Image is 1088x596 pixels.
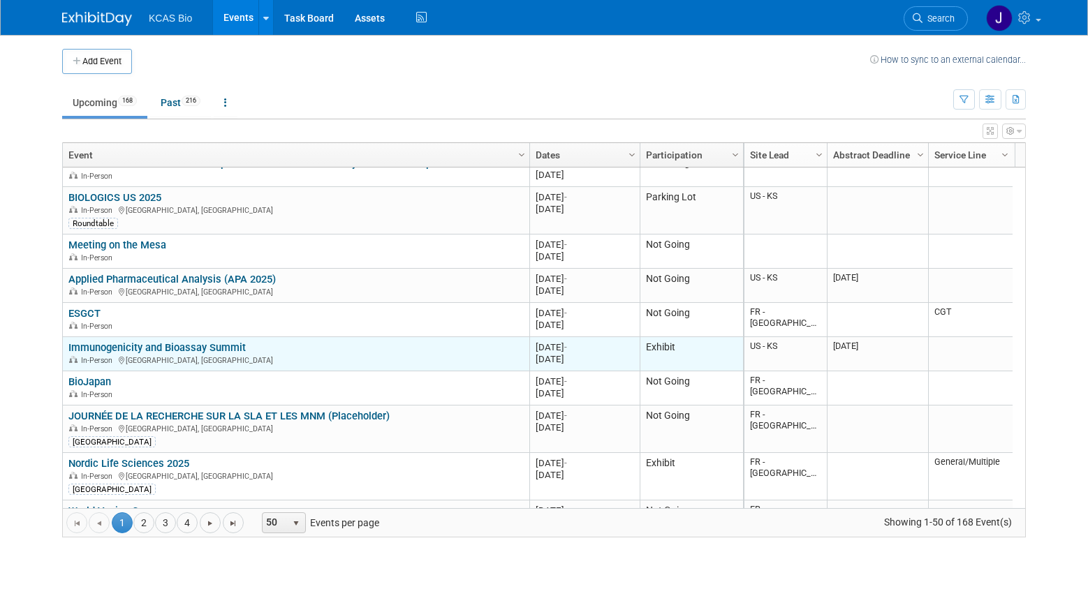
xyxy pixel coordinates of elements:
td: US - KS [744,187,827,234]
a: Go to the first page [66,512,87,533]
img: In-Person Event [69,322,78,329]
td: General/Multiple [928,453,1013,500]
td: FR - [GEOGRAPHIC_DATA] [744,371,827,405]
span: - [564,342,567,352]
a: Abstract Deadline [833,143,919,167]
span: In-Person [81,356,117,365]
a: Column Settings [728,143,744,164]
td: [DATE] [827,269,928,303]
td: US - KS [744,337,827,371]
a: Service Line [934,143,1004,167]
a: Column Settings [812,143,828,164]
span: Go to the previous page [94,518,105,529]
div: [DATE] [536,285,633,297]
td: FR - [GEOGRAPHIC_DATA] [744,453,827,500]
td: Exhibit [640,453,743,500]
span: In-Person [81,424,117,433]
a: 3 [155,512,176,533]
div: [GEOGRAPHIC_DATA], [GEOGRAPHIC_DATA] [68,354,523,366]
td: Not Going [640,405,743,453]
div: [DATE] [536,457,633,469]
div: [GEOGRAPHIC_DATA] [68,436,156,447]
span: Go to the next page [205,518,216,529]
button: Add Event [62,49,132,74]
span: KCAS Bio [149,13,192,24]
a: Applied Pharmaceutical Analysis (APA 2025) [68,273,276,285]
div: Roundtable [68,218,118,229]
a: Meeting on the Mesa [68,239,166,251]
td: Not Going [640,234,743,269]
a: JOURNÉE DE LA RECHERCHE SUR LA SLA ET LES MNM (Placeholder) [68,410,390,422]
span: Column Settings [999,149,1010,161]
span: select [291,518,302,529]
div: [GEOGRAPHIC_DATA] [68,484,156,495]
span: - [564,308,567,318]
td: Not Going [640,153,743,187]
span: - [564,158,567,168]
span: - [564,274,567,284]
span: 50 [263,513,286,532]
td: FR - [GEOGRAPHIC_DATA] [744,500,827,535]
td: Not Going [640,371,743,405]
td: FR - [GEOGRAPHIC_DATA] [744,405,827,453]
td: FR - [GEOGRAPHIC_DATA] [744,303,827,337]
div: [DATE] [536,410,633,422]
a: Column Settings [998,143,1013,164]
div: [DATE] [536,387,633,399]
span: In-Person [81,253,117,262]
img: In-Person Event [69,356,78,363]
a: Search [904,6,968,31]
td: [DATE] [827,337,928,371]
a: Column Settings [625,143,640,164]
span: In-Person [81,472,117,481]
a: Vancouver PBSS - Biomarkers in preclinical research and early clinical development - TBD [68,157,484,170]
div: [DATE] [536,251,633,262]
a: 2 [133,512,154,533]
a: Go to the last page [223,512,244,533]
a: Column Settings [913,143,929,164]
span: - [564,239,567,250]
div: [DATE] [536,375,633,387]
td: BD Rep [744,153,827,187]
span: 1 [112,512,133,533]
span: 216 [182,96,200,106]
span: Go to the last page [228,518,239,529]
a: BIOLOGICS US 2025 [68,191,161,204]
img: In-Person Event [69,390,78,397]
a: 4 [177,512,198,533]
div: [DATE] [536,319,633,331]
a: Past216 [150,89,211,116]
a: ESGCT [68,307,101,320]
a: Upcoming168 [62,89,147,116]
img: In-Person Event [69,253,78,260]
img: In-Person Event [69,424,78,431]
span: - [564,376,567,387]
div: [DATE] [536,273,633,285]
div: [DATE] [536,307,633,319]
img: In-Person Event [69,206,78,213]
td: Not Going [640,500,743,535]
span: Column Settings [516,149,527,161]
span: Column Settings [814,149,825,161]
a: Participation [646,143,734,167]
td: CGT [928,303,1013,337]
div: [DATE] [536,505,633,516]
div: [GEOGRAPHIC_DATA], [GEOGRAPHIC_DATA] [68,204,523,216]
span: Showing 1-50 of 168 Event(s) [872,512,1025,532]
img: In-Person Event [69,172,78,179]
td: Not Going [640,303,743,337]
div: [DATE] [536,203,633,215]
td: Exhibit [640,337,743,371]
div: [GEOGRAPHIC_DATA], [GEOGRAPHIC_DATA] [68,285,523,297]
span: Search [922,13,955,24]
span: Column Settings [915,149,926,161]
div: [DATE] [536,469,633,481]
a: Go to the next page [200,512,221,533]
td: Not Going [640,269,743,303]
span: 168 [118,96,137,106]
div: [DATE] [536,239,633,251]
div: [DATE] [536,353,633,365]
a: Site Lead [750,143,818,167]
span: In-Person [81,172,117,181]
span: Events per page [244,512,393,533]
